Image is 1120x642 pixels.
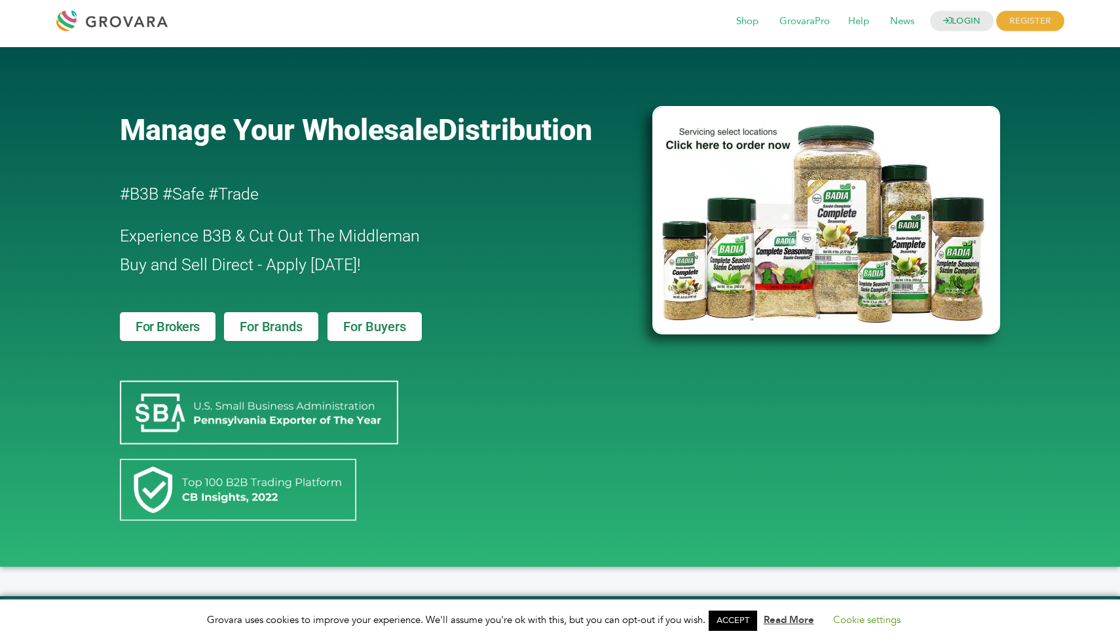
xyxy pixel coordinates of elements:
[833,613,901,626] a: Cookie settings
[438,113,592,147] span: Distribution
[770,9,839,34] span: GrovaraPro
[881,14,924,29] a: News
[120,113,438,147] span: Manage Your Wholesale
[120,226,420,245] span: Experience B3B & Cut Out The Middleman
[136,320,200,333] span: For Brokers
[224,312,318,341] a: For Brands
[120,255,361,274] span: Buy and Sell Direct - Apply [DATE]!
[996,11,1064,31] span: REGISTER
[207,613,914,626] span: Grovara uses cookies to improve your experience. We'll assume you're ok with this, but you can op...
[120,312,215,341] a: For Brokers
[709,611,757,631] a: ACCEPT
[770,14,839,29] a: GrovaraPro
[240,320,302,333] span: For Brands
[343,320,406,333] span: For Buyers
[120,180,577,209] h2: #B3B #Safe #Trade
[839,9,878,34] span: Help
[327,312,422,341] a: For Buyers
[764,613,814,626] a: Read More
[839,14,878,29] a: Help
[930,11,994,31] a: LOGIN
[727,14,768,29] a: Shop
[727,9,768,34] span: Shop
[120,113,631,147] a: Manage Your WholesaleDistribution
[881,9,924,34] span: News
